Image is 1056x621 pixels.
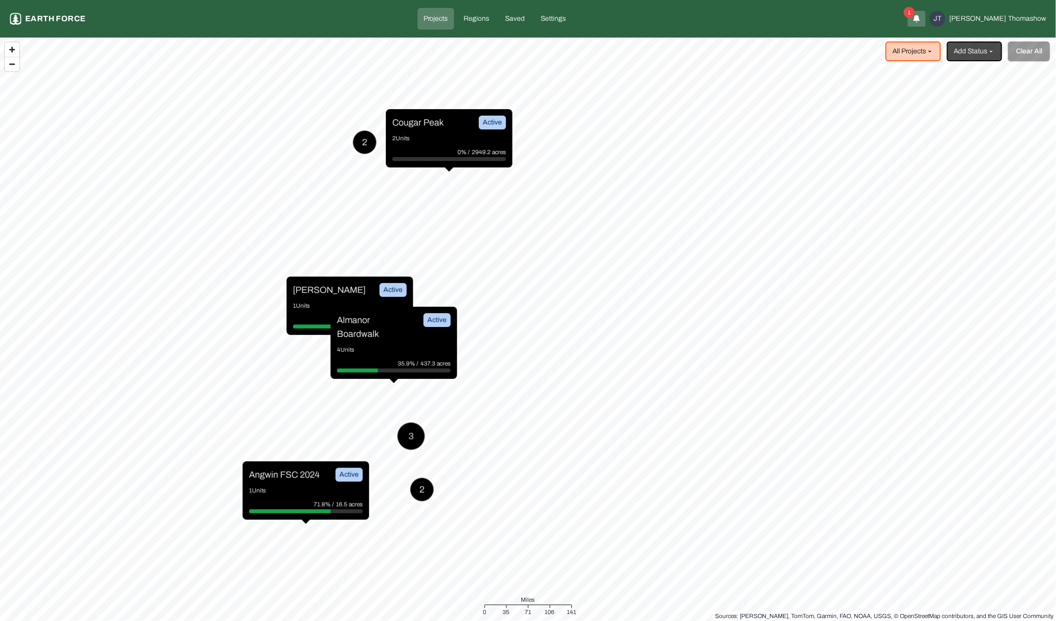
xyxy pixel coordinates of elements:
[472,147,506,157] p: 2949.2 acres
[886,41,941,61] button: All Projects
[249,486,363,496] p: 1 Units
[337,345,451,355] p: 4 Units
[392,133,506,143] p: 2 Units
[929,11,1046,27] button: JT[PERSON_NAME]Thomashow
[929,11,945,27] div: JT
[949,14,1006,24] span: [PERSON_NAME]
[500,8,531,30] a: Saved
[423,313,451,327] div: Active
[410,478,434,501] button: 2
[458,147,472,157] p: 0% /
[947,41,1002,61] button: Add Status
[483,607,486,617] div: 0
[904,7,915,18] span: 1
[1008,41,1050,61] button: Clear All
[336,499,363,509] p: 16.5 acres
[506,14,525,24] p: Saved
[337,313,411,341] p: Almanor Boardwalk
[5,42,19,57] button: Zoom in
[5,57,19,71] button: Zoom out
[458,8,496,30] a: Regions
[567,607,576,617] div: 141
[249,468,320,482] p: Angwin FSC 2024
[336,468,363,482] div: Active
[545,607,555,617] div: 106
[535,8,572,30] a: Settings
[715,611,1054,621] div: Sources: [PERSON_NAME], TomTom, Garmin, FAO, NOAA, USGS, © OpenStreetMap contributors, and the GI...
[479,116,506,129] div: Active
[913,13,921,25] button: 1
[423,14,448,24] p: Projects
[293,301,407,311] p: 1 Units
[418,8,454,30] a: Projects
[521,595,535,605] span: Miles
[10,13,21,25] img: earthforce-logo-white-uG4MPadI.svg
[1008,14,1046,24] span: Thomashow
[397,422,425,450] button: 3
[464,14,490,24] p: Regions
[398,359,421,369] p: 35.9% /
[380,283,407,297] div: Active
[525,607,531,617] div: 71
[293,283,366,297] p: [PERSON_NAME]
[353,130,377,154] button: 2
[541,14,566,24] p: Settings
[25,13,85,25] p: Earth force
[314,499,336,509] p: 71.8% /
[503,607,510,617] div: 35
[392,116,444,129] p: Cougar Peak
[421,359,451,369] p: 437.3 acres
